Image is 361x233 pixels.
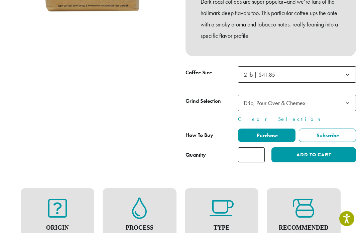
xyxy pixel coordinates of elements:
span: Subscribe [316,132,339,139]
label: Coffee Size [186,68,238,78]
input: Product quantity [238,148,265,163]
span: Purchase [256,132,278,139]
span: Drip, Pour Over & Chemex [238,95,356,111]
span: Drip, Pour Over & Chemex [244,99,306,107]
label: Grind Selection [186,97,238,106]
span: 2 lb | $41.85 [238,67,356,83]
h4: Type [192,225,252,232]
h4: Process [109,225,170,232]
span: 2 lb | $41.85 [241,68,282,81]
div: Quantity [186,151,206,159]
span: Drip, Pour Over & Chemex [241,97,312,110]
button: Add to cart [271,148,356,163]
h4: Origin [27,225,88,232]
span: How To Buy [186,132,213,139]
a: Clear Selection [238,115,356,124]
span: 2 lb | $41.85 [244,71,275,79]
